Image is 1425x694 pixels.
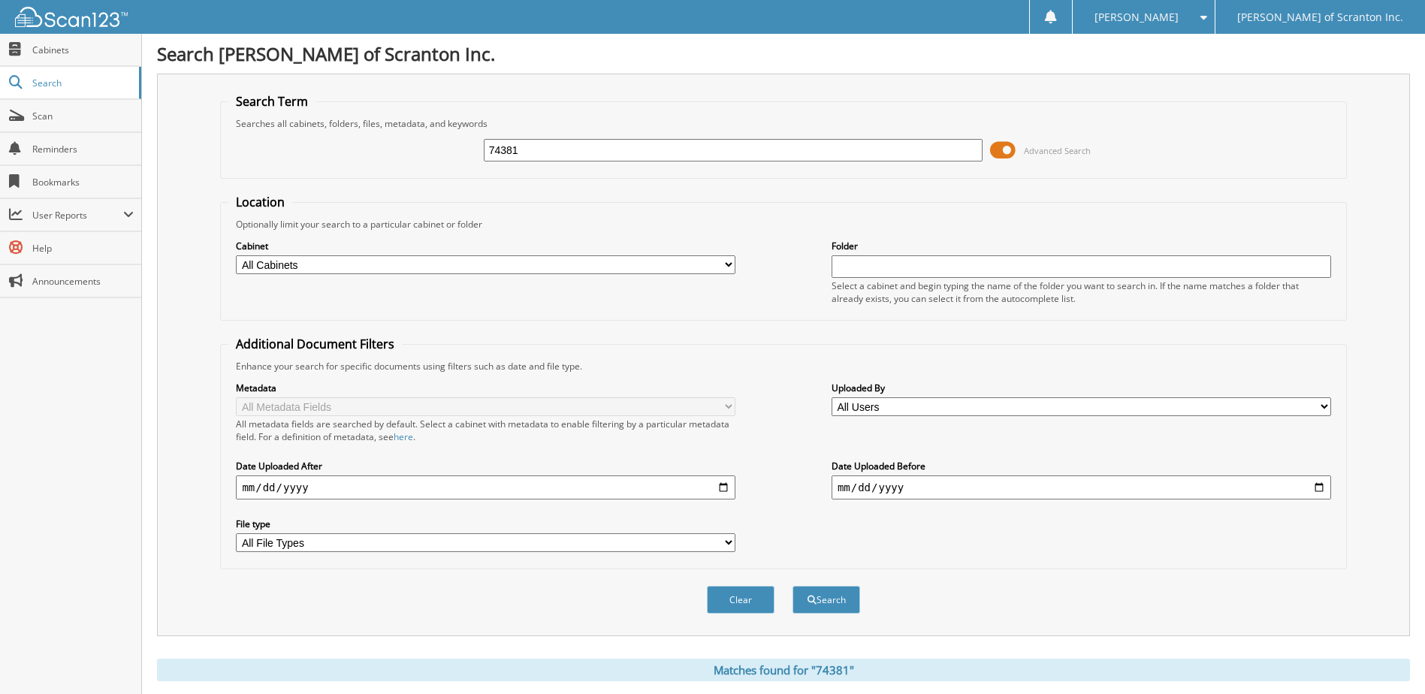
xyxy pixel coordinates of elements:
[157,659,1410,681] div: Matches found for "74381"
[1024,145,1091,156] span: Advanced Search
[832,279,1331,305] div: Select a cabinet and begin typing the name of the folder you want to search in. If the name match...
[228,194,292,210] legend: Location
[32,44,134,56] span: Cabinets
[32,209,123,222] span: User Reports
[157,41,1410,66] h1: Search [PERSON_NAME] of Scranton Inc.
[228,218,1338,231] div: Optionally limit your search to a particular cabinet or folder
[236,382,735,394] label: Metadata
[1350,622,1425,694] iframe: Chat Widget
[228,117,1338,130] div: Searches all cabinets, folders, files, metadata, and keywords
[1094,13,1179,22] span: [PERSON_NAME]
[236,475,735,499] input: start
[32,77,131,89] span: Search
[832,240,1331,252] label: Folder
[228,360,1338,373] div: Enhance your search for specific documents using filters such as date and file type.
[707,586,774,614] button: Clear
[32,275,134,288] span: Announcements
[236,240,735,252] label: Cabinet
[236,517,735,530] label: File type
[394,430,413,443] a: here
[32,242,134,255] span: Help
[228,336,402,352] legend: Additional Document Filters
[832,382,1331,394] label: Uploaded By
[832,475,1331,499] input: end
[236,460,735,472] label: Date Uploaded After
[1237,13,1403,22] span: [PERSON_NAME] of Scranton Inc.
[793,586,860,614] button: Search
[15,7,128,27] img: scan123-logo-white.svg
[32,176,134,189] span: Bookmarks
[32,143,134,155] span: Reminders
[236,418,735,443] div: All metadata fields are searched by default. Select a cabinet with metadata to enable filtering b...
[228,93,315,110] legend: Search Term
[32,110,134,122] span: Scan
[832,460,1331,472] label: Date Uploaded Before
